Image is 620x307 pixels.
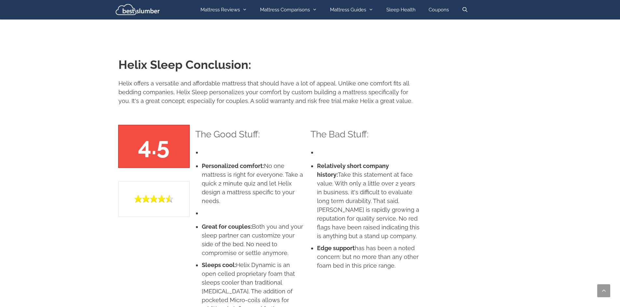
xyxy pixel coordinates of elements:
span: 4.5 / 5 [134,195,173,203]
h2: Helix Sleep Conclusion: [118,58,420,72]
li: No one mattress is right for everyone. Take a quick 2 minute quiz and let Helix design a mattress... [202,161,305,205]
strong: Sleeps cool: [202,262,236,268]
a: Scroll back to top [597,284,610,297]
h3: 4.5 [126,132,182,160]
strong: Relatively short company history: [317,162,389,178]
strong: Personalized comfort: [202,162,264,169]
li: has has been a noted concern: but no more than any other foam bed in this price range. [317,244,420,270]
li: Take this statement at face value. With only a little over 2 years in business, it's difficult to... [317,161,420,240]
h5: The Good Stuff: [195,128,305,141]
strong: Edge support [317,245,355,251]
h5: The Bad Stuff: [310,128,420,141]
li: Both you and your sleep partner can customize your side of the bed. No need to compromise or sett... [202,222,305,257]
strong: Great for couples: [202,223,252,230]
p: Helix offers a versatile and affordable mattress that should have a lot of appeal. Unlike one com... [118,79,420,105]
